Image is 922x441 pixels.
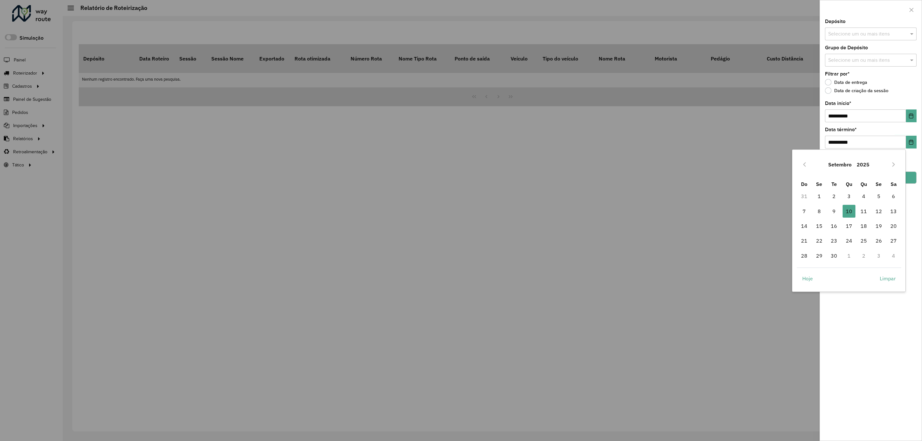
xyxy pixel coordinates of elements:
[874,272,901,285] button: Limpar
[887,190,900,203] span: 6
[843,220,855,232] span: 17
[842,204,857,218] td: 10
[812,248,827,263] td: 29
[871,248,886,263] td: 3
[842,248,857,263] td: 1
[816,181,822,187] span: Se
[886,189,901,204] td: 6
[798,234,811,247] span: 21
[843,190,855,203] span: 3
[825,44,868,52] label: Grupo de Depósito
[887,205,900,218] span: 13
[887,220,900,232] span: 20
[826,157,854,172] button: Choose Month
[871,189,886,204] td: 5
[891,181,897,187] span: Sa
[813,249,826,262] span: 29
[828,220,840,232] span: 16
[825,79,867,85] label: Data de entrega
[872,205,885,218] span: 12
[798,205,811,218] span: 7
[797,272,818,285] button: Hoje
[827,219,842,233] td: 16
[797,233,812,248] td: 21
[812,219,827,233] td: 15
[854,157,872,172] button: Choose Year
[857,234,870,247] span: 25
[825,70,850,78] label: Filtrar por
[828,234,840,247] span: 23
[828,205,840,218] span: 9
[886,204,901,218] td: 13
[827,233,842,248] td: 23
[888,159,899,170] button: Next Month
[801,181,807,187] span: Do
[813,220,826,232] span: 15
[856,233,871,248] td: 25
[876,181,882,187] span: Se
[857,190,870,203] span: 4
[857,220,870,232] span: 18
[871,204,886,218] td: 12
[827,189,842,204] td: 2
[861,181,867,187] span: Qu
[886,233,901,248] td: 27
[827,248,842,263] td: 30
[856,204,871,218] td: 11
[798,249,811,262] span: 28
[856,219,871,233] td: 18
[812,233,827,248] td: 22
[857,205,870,218] span: 11
[872,220,885,232] span: 19
[828,190,840,203] span: 2
[842,189,857,204] td: 3
[886,248,901,263] td: 4
[797,248,812,263] td: 28
[792,149,906,292] div: Choose Date
[812,204,827,218] td: 8
[856,248,871,263] td: 2
[887,234,900,247] span: 27
[813,205,826,218] span: 8
[856,189,871,204] td: 4
[906,109,917,122] button: Choose Date
[871,233,886,248] td: 26
[842,219,857,233] td: 17
[842,233,857,248] td: 24
[825,126,857,133] label: Data término
[825,87,888,94] label: Data de criação da sessão
[797,204,812,218] td: 7
[813,234,826,247] span: 22
[843,205,855,218] span: 10
[812,189,827,204] td: 1
[825,18,845,25] label: Depósito
[872,234,885,247] span: 26
[872,190,885,203] span: 5
[798,220,811,232] span: 14
[802,275,813,282] span: Hoje
[906,136,917,148] button: Choose Date
[797,189,812,204] td: 31
[843,234,855,247] span: 24
[880,275,896,282] span: Limpar
[827,204,842,218] td: 9
[871,219,886,233] td: 19
[846,181,852,187] span: Qu
[828,249,840,262] span: 30
[886,219,901,233] td: 20
[797,219,812,233] td: 14
[799,159,810,170] button: Previous Month
[813,190,826,203] span: 1
[825,100,851,107] label: Data início
[831,181,837,187] span: Te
